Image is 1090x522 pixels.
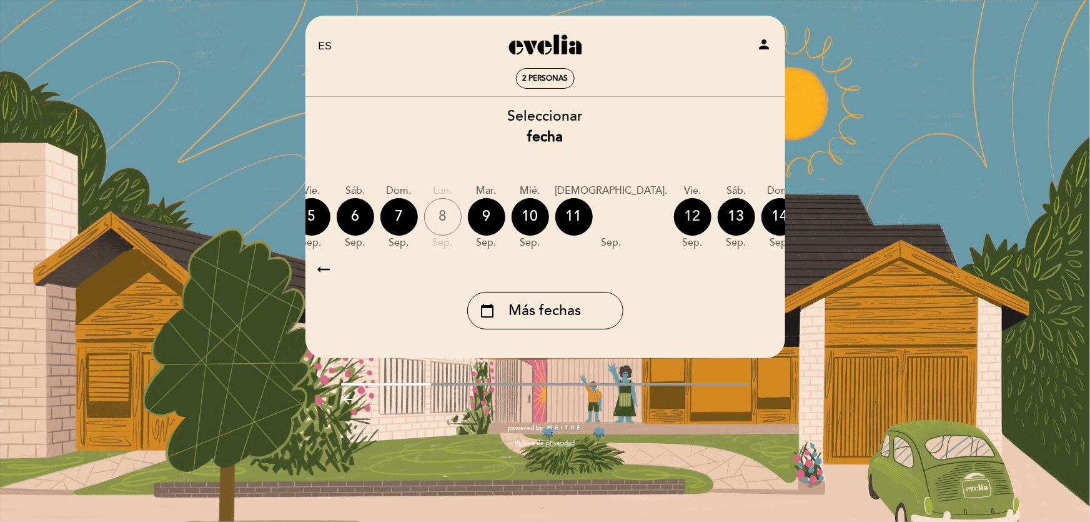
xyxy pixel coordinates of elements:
[314,256,333,283] i: arrow_right_alt
[337,184,374,198] div: sáb.
[547,425,582,431] img: MEITRE
[555,236,668,250] div: sep.
[718,198,755,236] div: 13
[527,128,563,146] b: fecha
[555,184,668,198] div: [DEMOGRAPHIC_DATA].
[293,198,330,236] div: 5
[480,300,495,321] i: calendar_today
[515,439,575,448] a: Política de privacidad
[380,198,418,236] div: 7
[468,184,505,198] div: mar.
[293,184,330,198] div: vie.
[761,236,799,250] div: sep.
[337,198,374,236] div: 6
[757,37,772,56] button: person
[337,236,374,250] div: sep.
[380,236,418,250] div: sep.
[508,424,543,433] span: powered by
[468,198,505,236] div: 9
[424,236,462,250] div: sep.
[305,106,786,148] div: Seleccionar
[718,236,755,250] div: sep.
[341,392,356,407] i: arrow_backward
[424,198,462,236] div: 8
[424,184,462,198] div: lun.
[512,184,549,198] div: mié.
[674,184,711,198] div: vie.
[761,184,799,198] div: dom.
[508,424,582,433] a: powered by
[512,236,549,250] div: sep.
[522,74,568,83] span: 2 personas
[674,236,711,250] div: sep.
[555,198,593,236] div: 11
[761,198,799,236] div: 14
[467,29,623,64] a: [PERSON_NAME]
[293,236,330,250] div: sep.
[674,198,711,236] div: 12
[718,184,755,198] div: sáb.
[757,37,772,52] i: person
[509,301,582,321] span: Más fechas
[512,198,549,236] div: 10
[468,236,505,250] div: sep.
[380,184,418,198] div: dom.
